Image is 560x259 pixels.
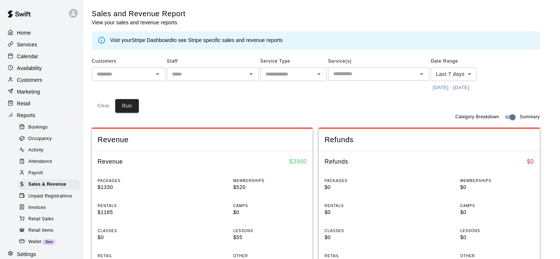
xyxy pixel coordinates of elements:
[98,203,171,209] p: RENTALS
[328,56,429,67] span: Service(s)
[324,203,398,209] p: RENTALS
[246,69,256,79] button: Open
[17,53,38,60] p: Calendar
[6,51,77,62] a: Calendar
[460,178,534,183] p: MEMBERSHIPS
[324,178,398,183] p: PACKAGES
[6,110,77,121] a: Reports
[17,100,31,107] p: Retail
[28,238,41,246] span: Wallet
[28,181,66,188] span: Sales & Revenue
[233,209,307,216] p: $0
[28,204,46,211] span: Invoices
[460,234,534,241] p: $0
[167,56,259,67] span: Staff
[17,64,42,72] p: Availability
[28,135,52,143] span: Occupancy
[17,41,37,48] p: Services
[233,203,307,209] p: CAMPS
[431,56,495,67] span: Date Range
[6,39,77,50] a: Services
[92,9,186,19] h5: Sales and Revenue Report
[431,67,476,81] div: Last 7 days
[18,236,83,248] a: WalletNew
[18,237,80,247] div: WalletNew
[115,99,139,113] button: Run
[18,134,80,144] div: Occupancy
[527,157,534,167] h6: $ 0
[42,240,56,244] span: New
[18,179,83,190] a: Sales & Revenue
[324,228,398,234] p: CLASSES
[28,147,43,154] span: Activity
[6,98,77,109] a: Retail
[28,124,48,131] span: Bookings
[18,213,83,225] a: Retail Sales
[98,178,171,183] p: PACKAGES
[18,225,83,236] a: Retail Items
[152,69,163,79] button: Open
[233,234,307,241] p: $55
[17,76,42,84] p: Customers
[98,183,171,191] p: $1330
[18,157,80,167] div: Attendance
[18,203,80,213] div: Invoices
[460,183,534,191] p: $0
[98,157,123,167] h6: Revenue
[18,122,83,133] a: Bookings
[233,228,307,234] p: LESSONS
[28,169,43,177] span: Payroll
[92,56,165,67] span: Customers
[6,63,77,74] div: Availability
[28,216,54,223] span: Retail Sales
[324,135,533,145] span: Refunds
[324,157,348,167] h6: Refunds
[18,145,83,156] a: Activity
[18,190,83,202] a: Unpaid Registrations
[131,37,172,43] a: Stripe Dashboard
[460,228,534,234] p: LESSONS
[98,209,171,216] p: $1185
[460,209,534,216] p: $0
[110,36,283,45] div: Visit your to see Stripe specific sales and revenue reports
[18,168,83,179] a: Payroll
[324,253,398,259] p: RETAIL
[324,234,398,241] p: $0
[460,203,534,209] p: CAMPS
[18,179,80,190] div: Sales & Revenue
[28,227,53,234] span: Retail Items
[416,69,427,79] button: Open
[260,56,327,67] span: Service Type
[18,202,83,213] a: Invoices
[18,133,83,144] a: Occupancy
[6,74,77,85] a: Customers
[17,88,40,95] p: Marketing
[18,214,80,224] div: Retail Sales
[18,191,80,202] div: Unpaid Registrations
[98,234,171,241] p: $0
[233,183,307,191] p: $520
[6,86,77,97] a: Marketing
[17,112,35,119] p: Reports
[455,113,499,121] span: Category Breakdown
[324,183,398,191] p: $0
[17,29,31,36] p: Home
[92,19,186,26] p: View your sales and revenue reports
[520,113,540,121] span: Summary
[18,225,80,236] div: Retail Items
[233,253,307,259] p: OTHER
[18,156,83,168] a: Attendance
[28,193,72,200] span: Unpaid Registrations
[17,251,36,258] p: Settings
[18,168,80,178] div: Payroll
[6,27,77,38] a: Home
[98,228,171,234] p: CLASSES
[314,69,324,79] button: Open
